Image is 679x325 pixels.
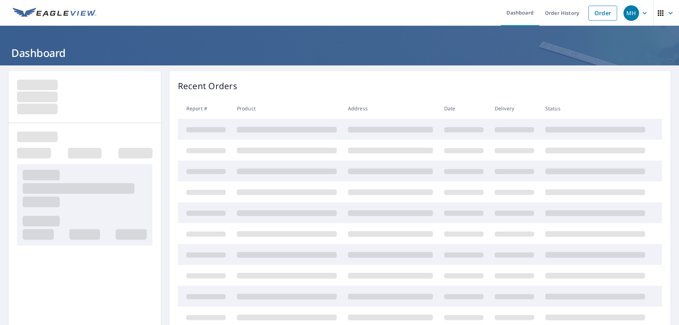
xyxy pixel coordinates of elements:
th: Status [540,98,651,119]
th: Address [342,98,439,119]
img: EV Logo [13,8,96,18]
th: Date [439,98,489,119]
th: Product [231,98,342,119]
div: MH [623,5,639,21]
th: Delivery [489,98,540,119]
p: Recent Orders [178,80,237,92]
th: Report # [178,98,231,119]
h1: Dashboard [8,46,671,60]
a: Order [588,6,617,21]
